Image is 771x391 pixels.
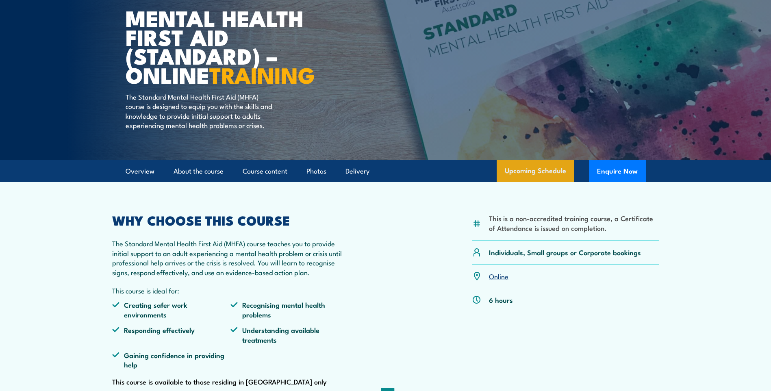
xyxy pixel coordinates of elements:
a: Overview [126,161,154,182]
p: This course is ideal for: [112,286,350,295]
a: Photos [306,161,326,182]
strong: TRAINING [209,57,315,91]
li: Responding effectively [112,325,231,344]
p: The Standard Mental Health First Aid (MHFA) course teaches you to provide initial support to an a... [112,239,350,277]
a: Upcoming Schedule [497,160,574,182]
h2: WHY CHOOSE THIS COURSE [112,214,350,226]
a: About the course [174,161,224,182]
div: This course is available to those residing in [GEOGRAPHIC_DATA] only [112,214,350,387]
a: Online [489,271,508,281]
a: Delivery [345,161,369,182]
h1: Mental Health First Aid (Standard) – Online [126,8,326,84]
li: Recognising mental health problems [230,300,349,319]
li: Understanding available treatments [230,325,349,344]
button: Enquire Now [589,160,646,182]
p: The Standard Mental Health First Aid (MHFA) course is designed to equip you with the skills and k... [126,92,274,130]
a: Course content [243,161,287,182]
p: 6 hours [489,295,513,304]
li: This is a non-accredited training course, a Certificate of Attendance is issued on completion. [489,213,659,232]
li: Creating safer work environments [112,300,231,319]
li: Gaining confidence in providing help [112,350,231,369]
p: Individuals, Small groups or Corporate bookings [489,248,641,257]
